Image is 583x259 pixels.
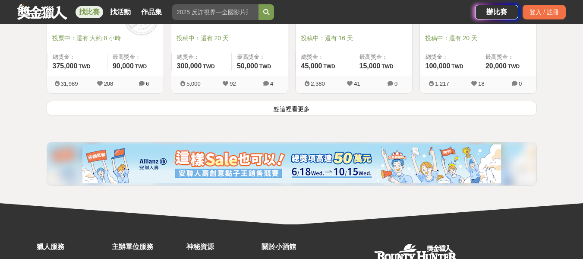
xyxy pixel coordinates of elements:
a: 找活動 [107,6,134,18]
input: 2025 反詐視界—全國影片競賽 [172,4,258,20]
span: 90,000 [113,62,134,70]
span: 92 [230,80,236,87]
span: TWD [135,64,147,70]
span: 300,000 [177,62,202,70]
span: 總獎金： [53,53,102,61]
span: TWD [323,64,335,70]
span: 投稿中：還有 20 天 [425,34,531,43]
span: TWD [508,64,520,70]
span: 45,000 [301,62,322,70]
span: 最高獎金： [485,53,531,61]
span: 6 [146,80,149,87]
button: 點這裡看更多 [47,101,537,116]
div: 神秘資源 [186,242,257,252]
div: 關於小酒館 [262,242,332,252]
span: 投票中：還有 大約 8 小時 [52,34,158,43]
a: 作品集 [138,6,165,18]
span: 100,000 [425,62,451,70]
span: 20,000 [485,62,507,70]
div: 登入 / 註冊 [523,5,566,19]
span: 50,000 [237,62,258,70]
span: 投稿中：還有 20 天 [176,34,283,43]
a: 找比賽 [76,6,103,18]
span: TWD [203,64,214,70]
span: 375,000 [53,62,78,70]
span: TWD [259,64,271,70]
span: 31,989 [61,80,78,87]
span: 208 [104,80,113,87]
span: TWD [451,64,463,70]
span: 最高獎金： [359,53,407,61]
span: TWD [381,64,393,70]
span: 最高獎金： [113,53,158,61]
div: 主辦單位服務 [112,242,183,252]
a: 辦比賽 [475,5,518,19]
span: 投稿中：還有 16 天 [301,34,407,43]
span: 2,380 [311,80,325,87]
span: TWD [79,64,90,70]
span: 15,000 [359,62,381,70]
span: 0 [519,80,522,87]
span: 41 [354,80,360,87]
span: 18 [478,80,484,87]
img: cf4fb443-4ad2-4338-9fa3-b46b0bf5d316.png [82,144,501,183]
span: 1,217 [435,80,449,87]
span: 總獎金： [425,53,475,61]
span: 總獎金： [301,53,349,61]
div: 獵人服務 [37,242,107,252]
span: 總獎金： [177,53,226,61]
span: 最高獎金： [237,53,283,61]
span: 4 [270,80,273,87]
span: 0 [394,80,397,87]
span: 5,000 [186,80,201,87]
